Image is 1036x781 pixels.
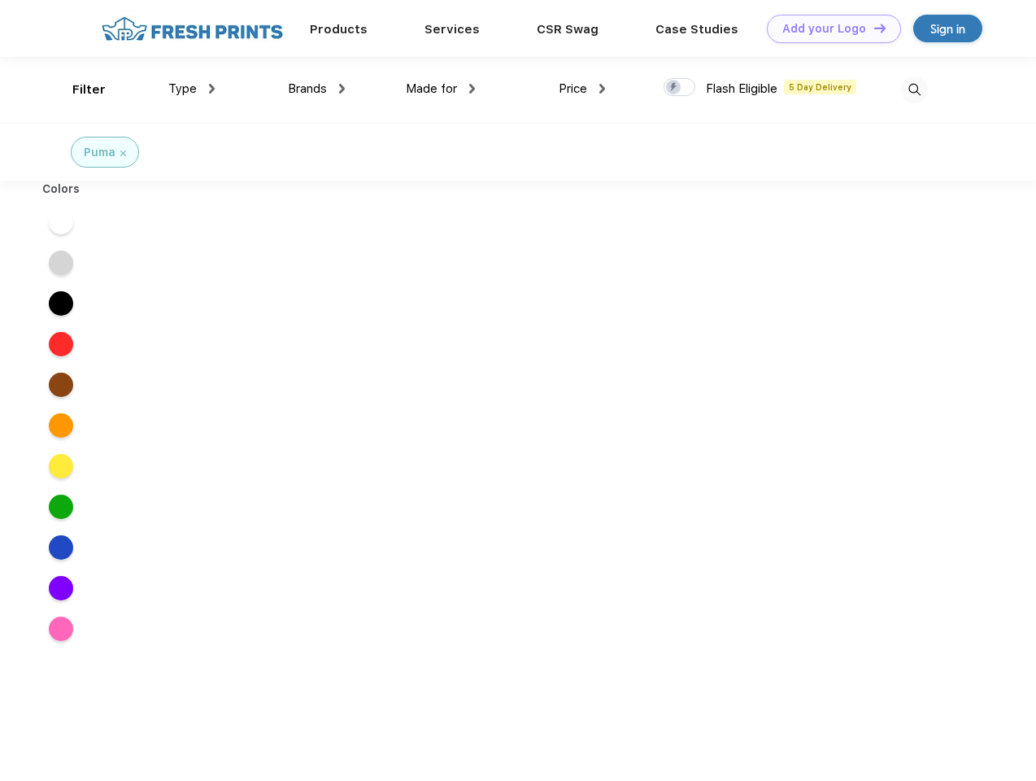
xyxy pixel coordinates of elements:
[310,22,368,37] a: Products
[706,81,777,96] span: Flash Eligible
[97,15,288,43] img: fo%20logo%202.webp
[913,15,982,42] a: Sign in
[120,151,126,156] img: filter_cancel.svg
[901,76,928,103] img: desktop_search.svg
[874,24,886,33] img: DT
[424,22,480,37] a: Services
[339,84,345,94] img: dropdown.png
[559,81,587,96] span: Price
[537,22,599,37] a: CSR Swag
[288,81,327,96] span: Brands
[469,84,475,94] img: dropdown.png
[209,84,215,94] img: dropdown.png
[72,81,106,99] div: Filter
[782,22,866,36] div: Add your Logo
[168,81,197,96] span: Type
[406,81,457,96] span: Made for
[599,84,605,94] img: dropdown.png
[30,181,93,198] div: Colors
[930,20,965,38] div: Sign in
[784,80,856,94] span: 5 Day Delivery
[84,144,115,161] div: Puma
